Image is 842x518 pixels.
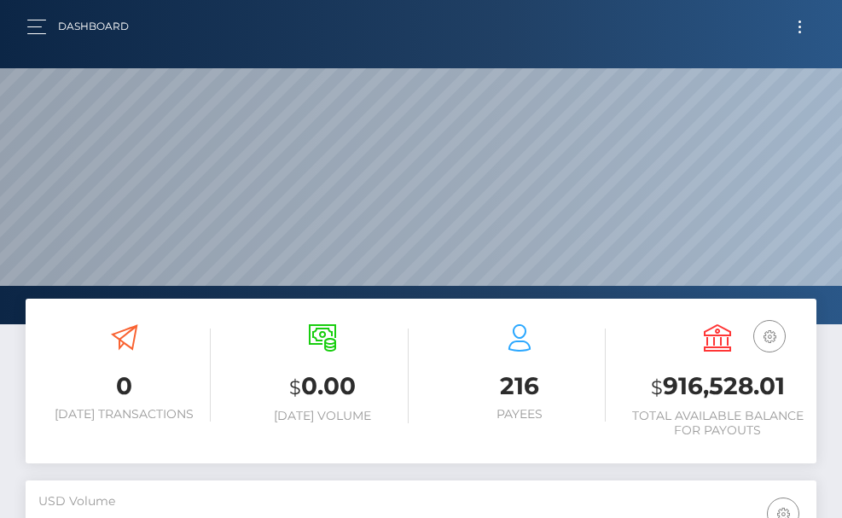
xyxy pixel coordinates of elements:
[434,370,607,403] h3: 216
[651,375,663,399] small: $
[38,407,211,422] h6: [DATE] Transactions
[631,370,804,405] h3: 916,528.01
[784,15,816,38] button: Toggle navigation
[38,493,804,510] h5: USD Volume
[434,407,607,422] h6: Payees
[631,409,804,438] h6: Total Available Balance for Payouts
[236,409,409,423] h6: [DATE] Volume
[38,370,211,403] h3: 0
[58,9,129,44] a: Dashboard
[289,375,301,399] small: $
[236,370,409,405] h3: 0.00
